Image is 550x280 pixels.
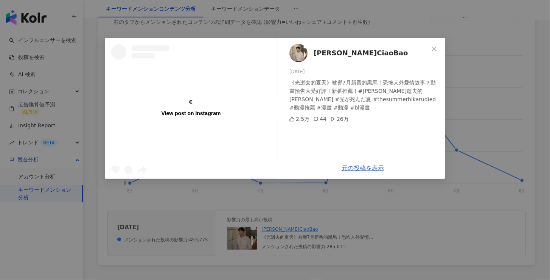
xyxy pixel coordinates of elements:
div: [DATE] [289,68,439,75]
a: View post on Instagram [105,38,277,178]
a: 元の投稿を表示 [342,164,384,172]
div: 《光逝去的夏天》被譽7月新番的黑馬！恐怖人外愛情故事？動畫預告大受好評！新番推薦！#[PERSON_NAME]逝去的[PERSON_NAME] #光が死んだ夏 #thesummerhikarud... [289,78,439,112]
button: Close [427,41,442,56]
div: 2.5万 [289,115,309,123]
div: 44 [313,115,326,123]
img: KOL Avatar [289,44,308,62]
span: [PERSON_NAME]CiaoBao [314,48,408,58]
span: close [431,46,437,52]
a: KOL Avatar[PERSON_NAME]CiaoBao [289,44,429,62]
div: View post on Instagram [162,110,221,117]
div: 26万 [330,115,349,123]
